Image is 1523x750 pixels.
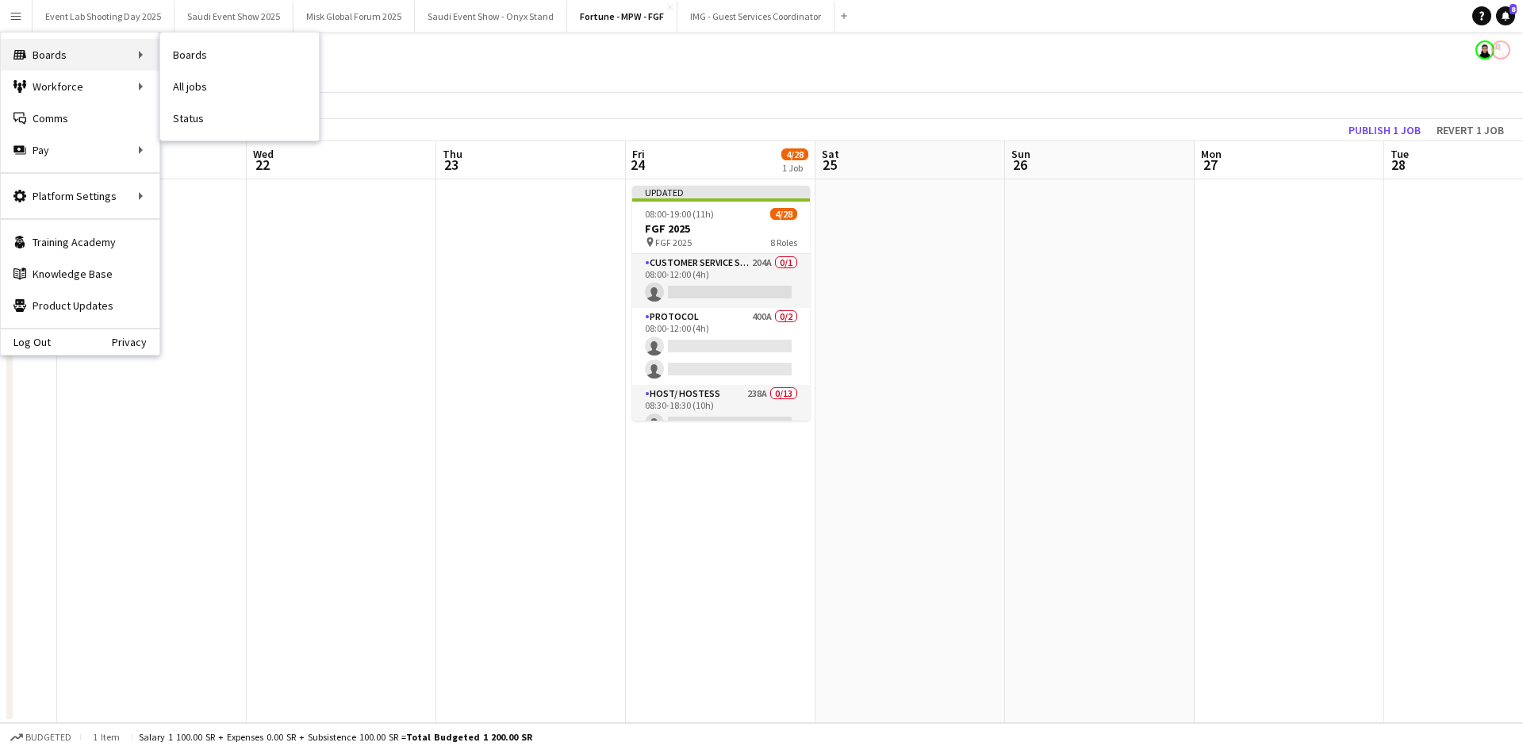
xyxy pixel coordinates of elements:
span: Thu [443,147,462,161]
app-user-avatar: Reem Al Shorafa [1475,40,1494,60]
h3: FGF 2025 [632,221,810,236]
span: Total Budgeted 1 200.00 SR [406,731,532,743]
span: 23 [440,156,462,174]
a: 8 [1496,6,1515,25]
span: Sun [1011,147,1030,161]
button: Publish 1 job [1342,120,1427,140]
span: Mon [1201,147,1222,161]
span: 25 [819,156,839,174]
a: Boards [160,39,319,71]
app-card-role: Protocol400A0/208:00-12:00 (4h) [632,308,810,385]
span: Wed [253,147,274,161]
span: Tue [1391,147,1409,161]
div: Updated [632,186,810,198]
a: Log Out [1,336,51,348]
span: FGF 2025 [655,237,692,248]
span: Fri [632,147,645,161]
button: Budgeted [8,729,74,746]
div: Pay [1,134,159,166]
span: 22 [251,156,274,174]
button: Misk Global Forum 2025 [293,1,415,32]
span: 1 item [87,731,125,743]
button: Fortune - MPW - FGF [567,1,677,32]
span: 26 [1009,156,1030,174]
button: Revert 1 job [1430,120,1510,140]
app-user-avatar: Yousef Alotaibi [1491,40,1510,60]
span: 4/28 [781,148,808,160]
button: Saudi Event Show 2025 [175,1,293,32]
a: Status [160,102,319,134]
app-job-card: Updated08:00-19:00 (11h)4/28FGF 2025 FGF 20258 RolesCustomer Service Staff204A0/108:00-12:00 (4h)... [632,186,810,421]
span: 28 [1388,156,1409,174]
button: Event Lab Shooting Day 2025 [33,1,175,32]
div: Workforce [1,71,159,102]
span: 8 Roles [770,237,797,248]
span: 4/28 [770,208,797,220]
span: Sat [822,147,839,161]
a: All jobs [160,71,319,102]
a: Product Updates [1,290,159,321]
div: Platform Settings [1,180,159,212]
span: 27 [1199,156,1222,174]
a: Training Academy [1,226,159,258]
span: 8 [1510,4,1517,14]
a: Comms [1,102,159,134]
div: Salary 1 100.00 SR + Expenses 0.00 SR + Subsistence 100.00 SR = [139,731,532,743]
div: Boards [1,39,159,71]
a: Knowledge Base [1,258,159,290]
a: Privacy [112,336,159,348]
app-card-role: Customer Service Staff204A0/108:00-12:00 (4h) [632,254,810,308]
span: 24 [630,156,645,174]
div: 1 Job [782,162,808,174]
button: Saudi Event Show - Onyx Stand [415,1,567,32]
button: IMG - Guest Services Coordinator [677,1,834,32]
span: Budgeted [25,732,71,743]
app-card-role: Host/ Hostess238A0/1308:30-18:30 (10h) [632,385,810,715]
span: 08:00-19:00 (11h) [645,208,714,220]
